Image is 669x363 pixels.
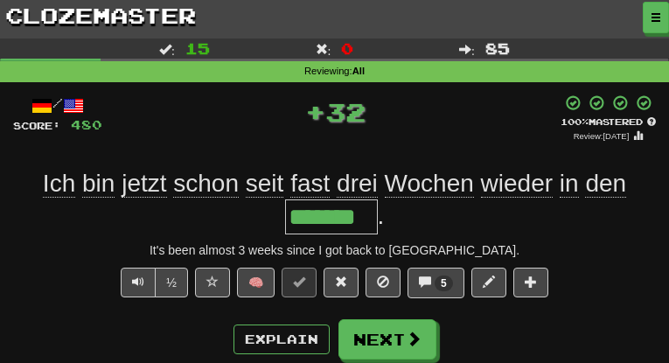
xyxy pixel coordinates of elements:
[13,94,102,116] div: /
[43,170,75,198] span: Ich
[290,170,330,198] span: fast
[481,170,553,198] span: wieder
[561,115,656,128] div: Mastered
[185,39,210,57] span: 15
[155,268,188,297] button: ½
[305,94,325,129] span: +
[366,268,401,297] button: Ignore sentence (alt+i)
[233,325,330,354] button: Explain
[585,170,626,198] span: den
[408,268,464,297] button: 5
[338,319,436,360] button: Next
[341,39,353,57] span: 0
[173,170,239,198] span: schon
[246,170,284,198] span: seit
[282,268,317,297] button: Set this sentence to 100% Mastered (alt+m)
[560,170,579,198] span: in
[352,66,365,76] strong: All
[471,268,506,297] button: Edit sentence (alt+d)
[82,170,115,198] span: bin
[459,43,475,55] span: :
[316,43,331,55] span: :
[159,43,175,55] span: :
[378,202,385,229] span: .
[574,131,630,141] small: Review: [DATE]
[122,170,166,198] span: jetzt
[13,120,60,131] span: Score:
[237,268,275,297] button: 🧠
[441,277,447,290] span: 5
[121,268,156,297] button: Play sentence audio (ctl+space)
[337,170,378,198] span: drei
[513,268,548,297] button: Add to collection (alt+a)
[325,97,366,127] span: 32
[324,268,359,297] button: Reset to 0% Mastered (alt+r)
[195,268,230,297] button: Favorite sentence (alt+f)
[561,116,589,127] span: 100 %
[71,117,102,132] span: 480
[117,268,188,306] div: Text-to-speech controls
[13,241,656,259] div: It's been almost 3 weeks since I got back to [GEOGRAPHIC_DATA].
[385,170,474,198] span: Wochen
[485,39,510,57] span: 85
